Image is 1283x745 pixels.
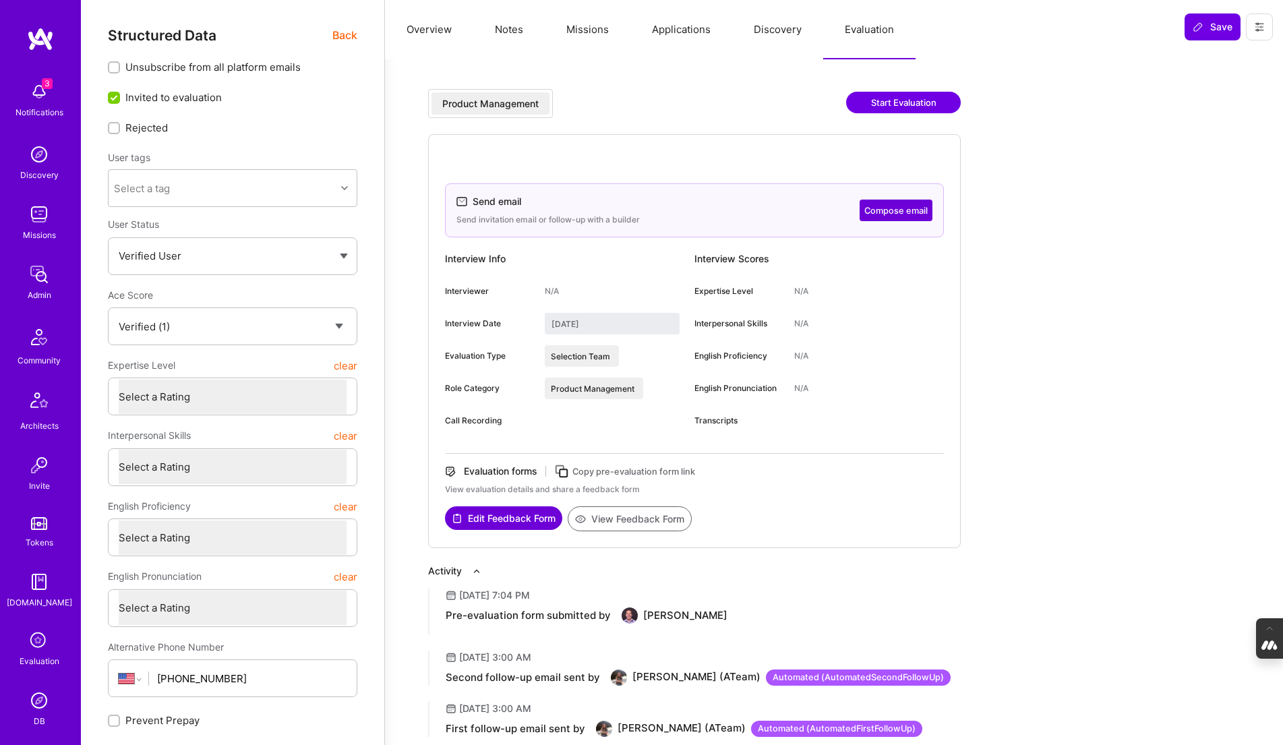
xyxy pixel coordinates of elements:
[751,721,922,737] div: Automated ( AutomatedFirstFollowUp )
[26,261,53,288] img: admin teamwork
[568,506,692,531] button: View Feedback Form
[766,669,951,686] div: Automated ( AutomatedSecondFollowUp )
[794,318,808,330] div: N/A
[340,254,348,259] img: caret
[125,121,168,135] span: Rejected
[446,722,585,736] div: First follow-up email sent by
[694,285,783,297] div: Expertise Level
[114,181,170,196] div: Select a tag
[108,289,153,301] span: Ace Score
[125,713,200,727] span: Prevent Prepay
[26,535,53,549] div: Tokens
[27,27,54,51] img: logo
[26,78,53,105] img: bell
[108,423,191,448] span: Interpersonal Skills
[446,609,611,622] div: Pre-evaluation form submitted by
[34,714,45,728] div: DB
[28,288,51,302] div: Admin
[445,483,944,496] div: View evaluation details and share a feedback form
[332,27,357,44] span: Back
[632,669,951,686] div: [PERSON_NAME] (ATeam)
[445,382,534,394] div: Role Category
[459,589,530,602] div: [DATE] 7:04 PM
[554,464,570,479] i: icon Copy
[611,669,627,686] img: User Avatar
[1193,20,1232,34] span: Save
[29,479,50,493] div: Invite
[108,564,202,589] span: English Pronunciation
[694,382,783,394] div: English Pronunciation
[545,285,559,297] div: N/A
[464,465,537,478] div: Evaluation forms
[16,105,63,119] div: Notifications
[334,353,357,378] button: clear
[108,218,159,230] span: User Status
[622,607,638,624] img: User Avatar
[618,721,922,737] div: [PERSON_NAME] (ATeam)
[694,415,783,427] div: Transcripts
[108,151,150,164] label: User tags
[26,628,52,654] i: icon SelectionTeam
[456,214,640,226] div: Send invitation email or follow-up with a builder
[18,353,61,367] div: Community
[596,721,612,737] img: User Avatar
[42,78,53,89] span: 3
[860,200,932,221] button: Compose email
[26,201,53,228] img: teamwork
[26,687,53,714] img: Admin Search
[31,517,47,530] img: tokens
[794,382,808,394] div: N/A
[694,248,944,270] div: Interview Scores
[794,350,808,362] div: N/A
[341,185,348,191] i: icon Chevron
[694,350,783,362] div: English Proficiency
[125,90,222,105] span: Invited to evaluation
[694,318,783,330] div: Interpersonal Skills
[108,353,175,378] span: Expertise Level
[334,494,357,518] button: clear
[20,419,59,433] div: Architects
[473,195,521,208] div: Send email
[445,318,534,330] div: Interview Date
[26,452,53,479] img: Invite
[334,564,357,589] button: clear
[108,641,224,653] span: Alternative Phone Number
[7,595,72,609] div: [DOMAIN_NAME]
[459,651,531,664] div: [DATE] 3:00 AM
[20,654,59,668] div: Evaluation
[108,494,191,518] span: English Proficiency
[23,228,56,242] div: Missions
[445,506,562,530] button: Edit Feedback Form
[445,350,534,362] div: Evaluation Type
[643,609,727,622] div: [PERSON_NAME]
[157,661,347,696] input: +1 (000) 000-0000
[572,465,695,479] div: Copy pre-evaluation form link
[26,568,53,595] img: guide book
[794,285,808,297] div: N/A
[459,702,531,715] div: [DATE] 3:00 AM
[23,321,55,353] img: Community
[846,92,961,113] button: Start Evaluation
[445,415,534,427] div: Call Recording
[445,285,534,297] div: Interviewer
[442,97,539,111] div: Product Management
[334,423,357,448] button: clear
[20,168,59,182] div: Discovery
[428,564,462,578] div: Activity
[445,506,562,531] a: Edit Feedback Form
[1185,13,1241,40] button: Save
[445,248,694,270] div: Interview Info
[26,141,53,168] img: discovery
[446,671,600,684] div: Second follow-up email sent by
[108,27,216,44] span: Structured Data
[125,60,301,74] span: Unsubscribe from all platform emails
[119,249,181,262] span: Verified User
[23,386,55,419] img: Architects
